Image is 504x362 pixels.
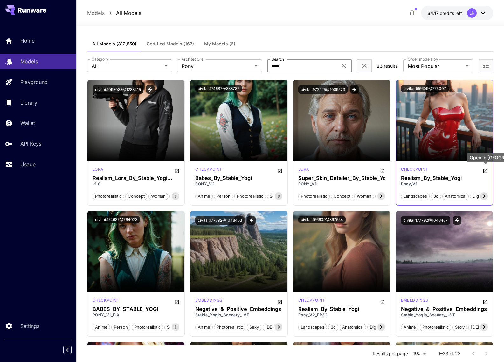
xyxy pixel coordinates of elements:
[427,10,440,16] span: $4.17
[93,193,124,200] span: photorealistic
[298,323,327,331] button: landscapes
[442,192,469,200] button: anatomical
[401,297,428,305] div: Pony
[92,62,162,70] span: All
[92,57,108,62] label: Category
[401,167,428,174] div: Pony
[377,63,383,69] span: 23
[401,167,428,172] p: checkpoint
[116,9,141,17] a: All Models
[482,62,490,70] button: Open more filters
[68,344,76,356] div: Collapse sidebar
[277,167,282,174] button: Open in CivitAI
[401,297,428,303] p: embeddings
[20,78,48,86] p: Playground
[355,193,374,200] span: woman
[298,297,325,305] div: Pony
[298,85,348,94] button: civitai:972925@1089573
[20,322,39,330] p: Settings
[298,306,385,312] h3: Realism_By_Stable_Yogi
[373,351,408,357] p: Results per page
[147,41,194,47] span: Certified Models (167)
[214,324,245,331] span: photorealistic
[401,216,450,225] button: civitai:177792@1048467
[263,323,314,331] button: [DEMOGRAPHIC_DATA]
[440,10,462,16] span: credits left
[195,323,213,331] button: anime
[331,192,353,200] button: concept
[267,192,282,200] button: sexy
[247,323,261,331] button: sexy
[93,297,120,303] p: checkpoint
[93,85,143,94] button: civitai:1098033@1233415
[93,181,179,187] p: v1.0
[174,297,179,305] button: Open in CivitAI
[196,193,212,200] span: anime
[408,62,463,70] span: Most Popular
[93,175,179,181] div: Realism_Lora_By_Stable_Yogi (Pony)
[195,167,222,172] p: checkpoint
[350,85,359,94] button: View trigger words
[331,193,353,200] span: concept
[195,297,223,305] div: Pony
[401,181,488,187] p: Pony_V1
[126,193,147,200] span: concept
[328,323,338,331] button: 3d
[20,99,37,106] p: Library
[125,192,147,200] button: concept
[93,192,124,200] button: photorealistic
[93,306,179,312] h3: BABES_BY_STABLE_YOGI
[443,193,468,200] span: anatomical
[401,192,430,200] button: landscapes
[401,175,488,181] div: Realism_By_Stable_Yogi
[354,192,374,200] button: woman
[195,167,222,174] div: Pony
[93,323,110,331] button: anime
[483,167,488,174] button: Open in CivitAI
[93,297,120,305] div: Pony
[111,323,130,331] button: person
[299,193,329,200] span: photorealistic
[247,216,256,225] button: View trigger words
[411,349,428,358] div: 100
[401,85,449,92] button: civitai:166609@775007
[453,324,467,331] span: sexy
[247,324,261,331] span: sexy
[401,306,488,312] div: Negative_&_Positive_Embeddings_By_Stable_Yogi
[384,63,397,69] span: results
[195,192,213,200] button: anime
[214,192,233,200] button: person
[420,323,451,331] button: photorealistic
[380,297,385,305] button: Open in CivitAI
[298,192,330,200] button: photorealistic
[431,193,441,200] span: 3d
[408,57,438,62] label: Order models by
[401,323,418,331] button: anime
[182,57,203,62] label: Architecture
[20,37,35,44] p: Home
[20,58,38,65] p: Models
[298,181,385,187] p: PONY_V1
[483,297,488,305] button: Open in CivitAI
[298,175,385,181] div: Super_Skin_Detailer_By_Stable_Yogi
[340,323,366,331] button: anatomical
[470,192,494,200] button: digital art
[421,6,493,20] button: $4.16573LN
[204,41,235,47] span: My Models (6)
[470,193,494,200] span: digital art
[234,192,266,200] button: photorealistic
[367,323,391,331] button: digital art
[267,193,281,200] span: sexy
[340,324,366,331] span: anatomical
[20,161,36,168] p: Usage
[132,324,163,331] span: photorealistic
[452,323,467,331] button: sexy
[195,181,282,187] p: PONY_V2
[427,10,462,17] div: $4.16573
[195,306,282,312] h3: Negative_&_Positive_Embeddings_By_Stable_Yogi
[401,193,429,200] span: landscapes
[214,193,233,200] span: person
